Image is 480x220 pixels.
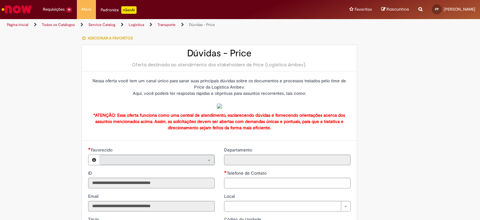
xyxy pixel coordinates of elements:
[224,171,227,173] span: Necessários
[42,22,75,27] a: Todos os Catálogos
[88,155,100,165] button: Favorecido, Visualizar este registro
[444,7,475,12] span: [PERSON_NAME]
[224,201,351,212] a: Limpar campo Local
[435,7,439,11] span: PP
[101,6,137,14] div: Padroniza
[66,7,72,13] span: 19
[5,19,315,31] ul: Trilhas de página
[82,32,136,45] button: Adicionar a Favoritos
[100,155,214,165] a: Limpar campo Favorecido
[88,78,351,109] p: Nessa oferta você tem um canal único para sanar suas principais dúvidas sobre os documentos e pro...
[217,104,222,109] img: sys_attachment.do
[88,170,93,176] label: Somente leitura - ID
[88,48,351,59] h2: Dúvidas - Price
[7,22,28,27] a: Página inicial
[88,193,100,199] label: Somente leitura - Email
[381,7,409,13] a: Rascunhos
[88,178,215,188] input: ID
[43,6,65,13] span: Requisições
[91,147,114,153] span: Necessários - Favorecido
[1,3,33,16] img: ServiceNow
[82,6,91,13] span: More
[224,147,253,153] span: Somente leitura - Departamento
[355,6,372,13] span: Favoritos
[157,22,176,27] a: Transporte
[88,147,91,150] span: Necessários
[224,147,253,153] label: Somente leitura - Departamento
[88,201,215,212] input: Email
[189,22,215,27] a: Dúvidas - Price
[224,178,351,188] input: Telefone de Contato
[224,193,236,199] span: Local
[93,112,345,130] strong: *ATENÇÃO: Essa oferta funciona como uma central de atendimento, esclarecendo dúvidas e fornecendo...
[88,22,115,27] a: Service Catalog
[224,155,351,165] input: Departamento
[227,170,268,176] span: Telefone de Contato
[88,147,114,153] label: Somente leitura - Necessários - Favorecido
[88,36,133,41] span: Adicionar a Favoritos
[88,62,351,68] div: Oferta destinada ao atendimento dos stakeholders de Price (Logística Ambev).
[387,6,409,12] span: Rascunhos
[129,22,144,27] a: Logistica
[121,6,137,14] p: +GenAi
[88,170,93,176] span: Somente leitura - ID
